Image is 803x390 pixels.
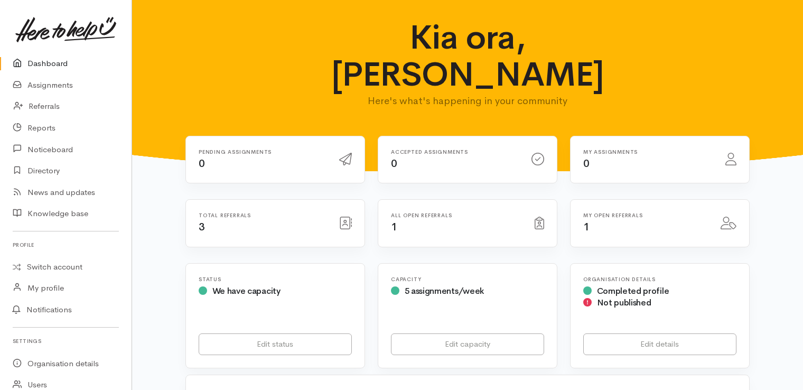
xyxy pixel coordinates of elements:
[583,212,708,218] h6: My open referrals
[391,212,522,218] h6: All open referrals
[597,297,651,308] span: Not published
[199,333,352,355] a: Edit status
[583,276,736,282] h6: Organisation Details
[199,149,326,155] h6: Pending assignments
[583,149,713,155] h6: My assignments
[199,157,205,170] span: 0
[597,285,669,296] span: Completed profile
[405,285,484,296] span: 5 assignments/week
[391,333,544,355] a: Edit capacity
[199,220,205,234] span: 3
[391,220,397,234] span: 1
[391,149,519,155] h6: Accepted assignments
[212,285,281,296] span: We have capacity
[199,212,326,218] h6: Total referrals
[13,334,119,348] h6: Settings
[13,238,119,252] h6: Profile
[313,19,623,94] h1: Kia ora, [PERSON_NAME]
[583,220,590,234] span: 1
[313,94,623,108] p: Here's what's happening in your community
[583,333,736,355] a: Edit details
[583,157,590,170] span: 0
[199,276,352,282] h6: Status
[391,157,397,170] span: 0
[391,276,544,282] h6: Capacity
